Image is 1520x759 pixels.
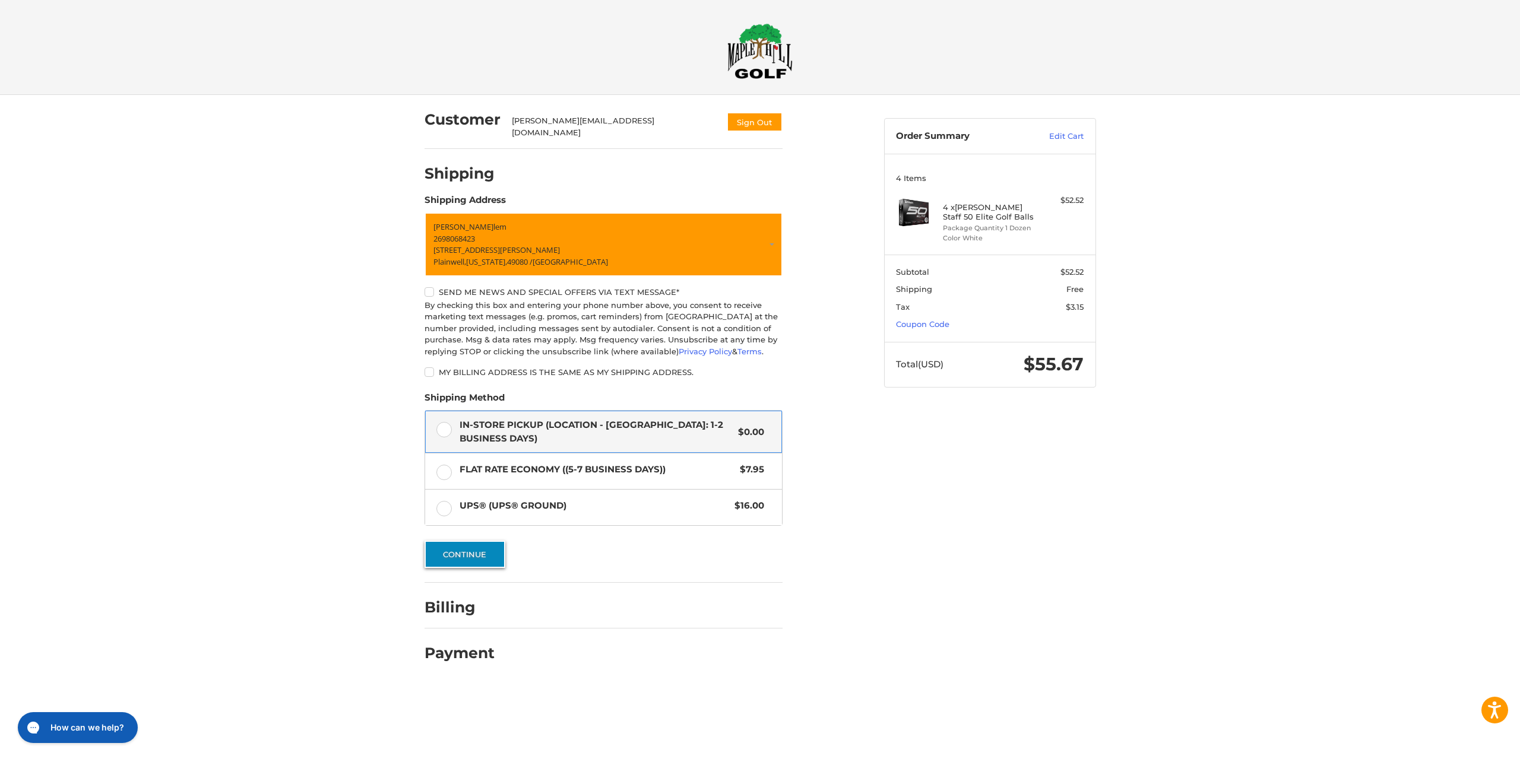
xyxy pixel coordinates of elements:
h2: Shipping [425,164,495,183]
div: By checking this box and entering your phone number above, you consent to receive marketing text ... [425,300,783,358]
span: $3.15 [1066,302,1084,312]
li: Color White [943,233,1034,243]
h3: 4 Items [896,173,1084,183]
iframe: Gorgias live chat messenger [12,708,141,747]
a: Edit Cart [1024,131,1084,142]
span: lem [493,221,506,232]
span: Total (USD) [896,358,943,370]
span: $0.00 [733,425,765,439]
button: Continue [425,541,505,568]
a: Privacy Policy [679,347,732,356]
li: Package Quantity 1 Dozen [943,223,1034,233]
div: $52.52 [1037,195,1084,207]
a: Enter or select a different address [425,212,783,277]
iframe: Google Customer Reviews [1422,727,1520,759]
span: $52.52 [1060,267,1084,277]
legend: Shipping Method [425,391,505,410]
span: Subtotal [896,267,929,277]
h2: Billing [425,598,494,617]
h2: Payment [425,644,495,662]
span: [GEOGRAPHIC_DATA] [533,256,608,267]
span: $7.95 [734,463,765,477]
span: [US_STATE], [466,256,507,267]
span: UPS® (UPS® Ground) [460,499,729,513]
div: [PERSON_NAME][EMAIL_ADDRESS][DOMAIN_NAME] [512,115,715,138]
legend: Shipping Address [425,193,506,212]
a: Terms [737,347,762,356]
img: Maple Hill Golf [727,23,793,79]
h2: Customer [425,110,501,129]
button: Sign Out [727,112,783,132]
span: Free [1066,284,1084,294]
a: Coupon Code [896,319,949,329]
h3: Order Summary [896,131,1024,142]
span: Tax [896,302,910,312]
h4: 4 x [PERSON_NAME] Staff 50 Elite Golf Balls [943,202,1034,222]
span: Shipping [896,284,932,294]
span: Plainwell, [433,256,466,267]
span: [STREET_ADDRESS][PERSON_NAME] [433,244,560,255]
span: 49080 / [507,256,533,267]
span: $55.67 [1024,353,1084,375]
span: [PERSON_NAME] [433,221,493,232]
span: $16.00 [729,499,765,513]
label: Send me news and special offers via text message* [425,287,783,297]
label: My billing address is the same as my shipping address. [425,367,783,377]
span: In-Store Pickup (Location - [GEOGRAPHIC_DATA]: 1-2 BUSINESS DAYS) [460,418,733,445]
span: 2698068423 [433,233,475,244]
span: Flat Rate Economy ((5-7 Business Days)) [460,463,734,477]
